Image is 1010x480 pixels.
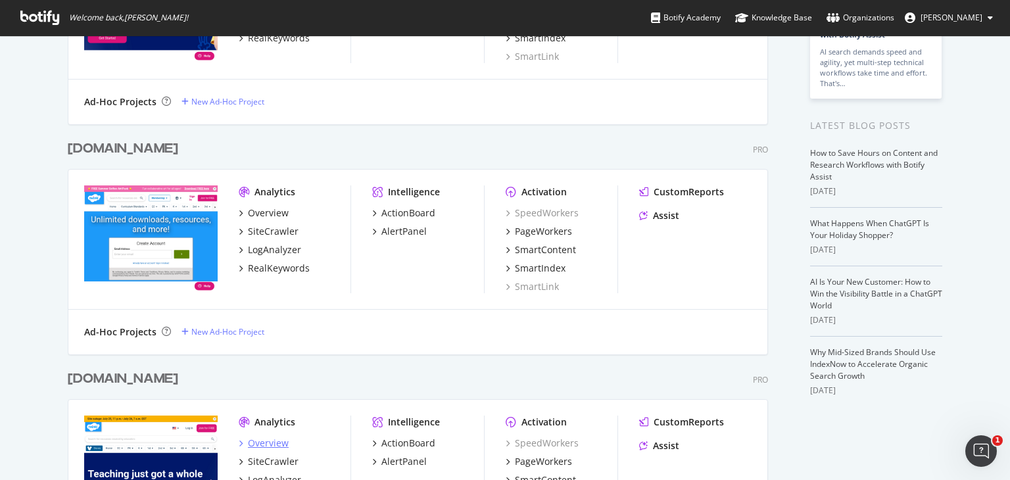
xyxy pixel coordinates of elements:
[515,262,565,275] div: SmartIndex
[827,11,894,24] div: Organizations
[654,185,724,199] div: CustomReports
[506,243,576,256] a: SmartContent
[248,32,310,45] div: RealKeywords
[506,455,572,468] a: PageWorkers
[639,209,679,222] a: Assist
[506,32,565,45] a: SmartIndex
[810,347,936,381] a: Why Mid-Sized Brands Should Use IndexNow to Accelerate Organic Search Growth
[69,12,188,23] span: Welcome back, [PERSON_NAME] !
[653,439,679,452] div: Assist
[248,455,299,468] div: SiteCrawler
[651,11,721,24] div: Botify Academy
[810,118,942,133] div: Latest Blog Posts
[810,185,942,197] div: [DATE]
[381,455,427,468] div: AlertPanel
[506,262,565,275] a: SmartIndex
[515,225,572,238] div: PageWorkers
[191,326,264,337] div: New Ad-Hoc Project
[372,455,427,468] a: AlertPanel
[68,370,183,389] a: [DOMAIN_NAME]
[239,32,310,45] a: RealKeywords
[381,437,435,450] div: ActionBoard
[68,139,183,158] a: [DOMAIN_NAME]
[239,225,299,238] a: SiteCrawler
[820,47,932,89] div: AI search demands speed and agility, yet multi-step technical workflows take time and effort. Tha...
[820,7,915,40] a: How to Prioritize and Accelerate Technical SEO with Botify Assist
[84,185,218,292] img: twinkl.co.uk
[248,225,299,238] div: SiteCrawler
[810,276,942,311] a: AI Is Your New Customer: How to Win the Visibility Battle in a ChatGPT World
[191,96,264,107] div: New Ad-Hoc Project
[68,139,178,158] div: [DOMAIN_NAME]
[753,374,768,385] div: Pro
[992,435,1003,446] span: 1
[388,185,440,199] div: Intelligence
[248,243,301,256] div: LogAnalyzer
[248,437,289,450] div: Overview
[894,7,1003,28] button: [PERSON_NAME]
[239,262,310,275] a: RealKeywords
[810,147,938,182] a: How to Save Hours on Content and Research Workflows with Botify Assist
[810,385,942,396] div: [DATE]
[372,437,435,450] a: ActionBoard
[515,455,572,468] div: PageWorkers
[254,416,295,429] div: Analytics
[521,416,567,429] div: Activation
[181,326,264,337] a: New Ad-Hoc Project
[515,32,565,45] div: SmartIndex
[521,185,567,199] div: Activation
[381,206,435,220] div: ActionBoard
[506,206,579,220] a: SpeedWorkers
[965,435,997,467] iframe: Intercom live chat
[181,96,264,107] a: New Ad-Hoc Project
[654,416,724,429] div: CustomReports
[753,144,768,155] div: Pro
[372,225,427,238] a: AlertPanel
[388,416,440,429] div: Intelligence
[372,206,435,220] a: ActionBoard
[810,314,942,326] div: [DATE]
[921,12,982,23] span: Ruth Everett
[248,206,289,220] div: Overview
[639,416,724,429] a: CustomReports
[735,11,812,24] div: Knowledge Base
[639,439,679,452] a: Assist
[84,325,156,339] div: Ad-Hoc Projects
[506,50,559,63] a: SmartLink
[239,206,289,220] a: Overview
[653,209,679,222] div: Assist
[506,437,579,450] a: SpeedWorkers
[239,437,289,450] a: Overview
[254,185,295,199] div: Analytics
[248,262,310,275] div: RealKeywords
[239,243,301,256] a: LogAnalyzer
[639,185,724,199] a: CustomReports
[515,243,576,256] div: SmartContent
[68,370,178,389] div: [DOMAIN_NAME]
[239,455,299,468] a: SiteCrawler
[381,225,427,238] div: AlertPanel
[810,244,942,256] div: [DATE]
[810,218,929,241] a: What Happens When ChatGPT Is Your Holiday Shopper?
[84,95,156,108] div: Ad-Hoc Projects
[506,280,559,293] a: SmartLink
[506,225,572,238] a: PageWorkers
